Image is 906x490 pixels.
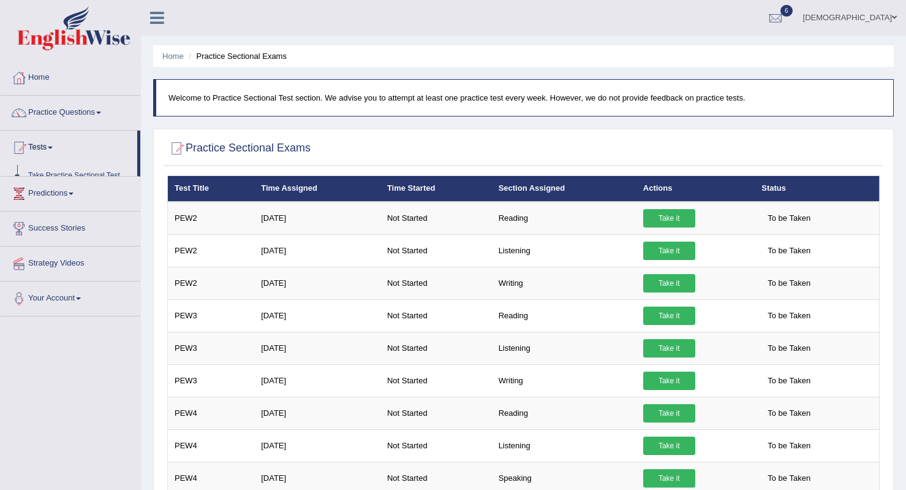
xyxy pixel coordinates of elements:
[492,429,636,462] td: Listening
[1,247,140,277] a: Strategy Videos
[168,202,255,235] td: PEW2
[761,242,817,260] span: To be Taken
[492,332,636,364] td: Listening
[643,339,695,358] a: Take it
[643,307,695,325] a: Take it
[254,364,380,397] td: [DATE]
[168,397,255,429] td: PEW4
[380,299,492,332] td: Not Started
[492,202,636,235] td: Reading
[761,372,817,390] span: To be Taken
[168,176,255,202] th: Test Title
[492,299,636,332] td: Reading
[254,202,380,235] td: [DATE]
[1,96,140,126] a: Practice Questions
[380,332,492,364] td: Not Started
[643,274,695,293] a: Take it
[254,429,380,462] td: [DATE]
[168,332,255,364] td: PEW3
[761,404,817,423] span: To be Taken
[168,364,255,397] td: PEW3
[168,267,255,299] td: PEW2
[492,267,636,299] td: Writing
[23,165,137,187] a: Take Practice Sectional Test
[380,364,492,397] td: Not Started
[254,234,380,267] td: [DATE]
[254,332,380,364] td: [DATE]
[761,437,817,455] span: To be Taken
[643,209,695,228] a: Take it
[643,437,695,455] a: Take it
[761,307,817,325] span: To be Taken
[643,372,695,390] a: Take it
[761,339,817,358] span: To be Taken
[380,397,492,429] td: Not Started
[162,52,184,61] a: Home
[780,5,793,17] span: 6
[643,469,695,488] a: Take it
[761,274,817,293] span: To be Taken
[1,177,140,207] a: Predictions
[761,469,817,488] span: To be Taken
[380,234,492,267] td: Not Started
[168,234,255,267] td: PEW2
[755,176,879,202] th: Status
[254,267,380,299] td: [DATE]
[492,176,636,202] th: Section Assigned
[643,242,695,260] a: Take it
[380,176,492,202] th: Time Started
[492,397,636,429] td: Reading
[643,404,695,423] a: Take it
[380,267,492,299] td: Not Started
[168,299,255,332] td: PEW3
[1,281,140,312] a: Your Account
[1,131,137,161] a: Tests
[1,212,140,242] a: Success Stories
[380,202,492,235] td: Not Started
[254,176,380,202] th: Time Assigned
[761,209,817,228] span: To be Taken
[492,364,636,397] td: Writing
[168,92,881,104] p: Welcome to Practice Sectional Test section. We advise you to attempt at least one practice test e...
[254,397,380,429] td: [DATE]
[492,234,636,267] td: Listening
[1,61,140,91] a: Home
[380,429,492,462] td: Not Started
[254,299,380,332] td: [DATE]
[636,176,755,202] th: Actions
[168,429,255,462] td: PEW4
[167,139,311,158] h2: Practice Sectional Exams
[186,50,287,62] li: Practice Sectional Exams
